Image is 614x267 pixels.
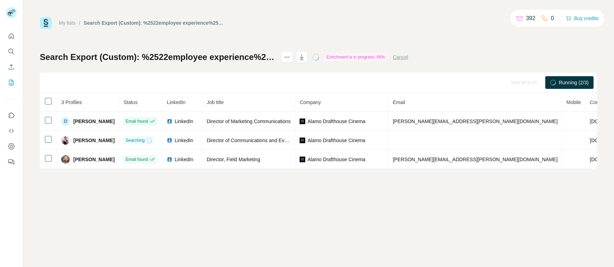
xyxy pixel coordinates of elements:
[6,156,17,168] button: Feedback
[174,137,193,144] span: LinkedIn
[393,54,408,61] button: Cancel
[167,99,185,105] span: LinkedIn
[73,137,115,144] span: [PERSON_NAME]
[6,109,17,122] button: Use Surfe on LinkedIn
[324,53,387,61] div: Enrichment is in progress: 66%
[6,140,17,153] button: Dashboard
[526,14,535,23] p: 392
[123,99,137,105] span: Status
[59,20,75,26] a: My lists
[79,19,80,26] li: /
[300,119,305,124] img: company-logo
[207,157,260,162] span: Director, Field Marketing
[84,19,224,26] div: Search Export (Custom): %2522employee experience%2522 OR %2522workplace experience%2522 OR %2522e...
[61,99,82,105] span: 3 Profiles
[207,138,294,143] span: Director of Communications and Events
[6,125,17,137] button: Use Surfe API
[167,138,172,143] img: LinkedIn logo
[6,30,17,42] button: Quick start
[73,156,115,163] span: [PERSON_NAME]
[40,17,52,29] img: Surfe Logo
[6,76,17,89] button: My lists
[559,79,589,86] span: Running (2/3)
[393,99,405,105] span: Email
[207,99,223,105] span: Job title
[61,155,70,164] img: Avatar
[393,119,558,124] span: [PERSON_NAME][EMAIL_ADDRESS][PERSON_NAME][DOMAIN_NAME]
[300,157,305,162] img: company-logo
[6,61,17,73] button: Enrich CSV
[40,51,275,63] h1: Search Export (Custom): %2522employee experience%2522 OR %2522workplace experience%2522 OR %2522e...
[300,99,321,105] span: Company
[393,157,558,162] span: [PERSON_NAME][EMAIL_ADDRESS][PERSON_NAME][DOMAIN_NAME]
[551,14,554,23] p: 0
[566,99,581,105] span: Mobile
[566,13,598,23] button: Buy credits
[6,45,17,58] button: Search
[73,118,115,125] span: [PERSON_NAME]
[207,119,290,124] span: Director of Marketing Communications
[125,156,148,163] span: Email found
[61,117,70,126] div: D
[167,119,172,124] img: LinkedIn logo
[281,51,293,63] button: actions
[307,156,365,163] span: Alamo Drafthouse Cinema
[307,137,365,144] span: Alamo Drafthouse Cinema
[125,137,145,144] span: Searching
[300,138,305,143] img: company-logo
[167,157,172,162] img: LinkedIn logo
[61,136,70,145] img: Avatar
[174,118,193,125] span: LinkedIn
[125,118,148,125] span: Email found
[307,118,365,125] span: Alamo Drafthouse Cinema
[174,156,193,163] span: LinkedIn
